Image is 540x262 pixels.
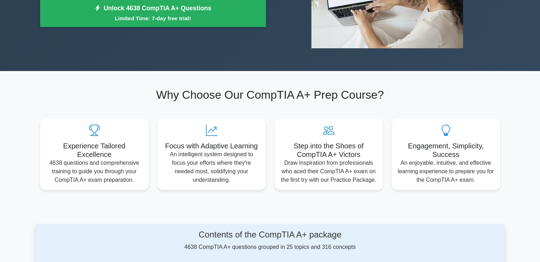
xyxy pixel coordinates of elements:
p: 4638 questions and comprehensive training to guide you through your CompTIA A+ exam preparation. [46,159,143,184]
p: Draw inspiration from professionals who aced their CompTIA A+ exam on the first try with our Prac... [280,159,377,184]
div: 4638 CompTIA A+ questions grouped in 25 topics and 316 concepts [103,230,437,251]
h4: Contents of the CompTIA A+ package [103,230,437,240]
h5: Step into the Shoes of CompTIA A+ Victors [280,142,377,159]
h2: Why Choose Our CompTIA A+ Prep Course? [40,88,500,102]
h5: Engagement, Simplicity, Success [397,142,495,159]
h5: Focus with Adaptive Learning [163,142,260,150]
p: An intelligent system designed to focus your efforts where they're needed most, solidifying your ... [163,150,260,184]
h5: Experience Tailored Excellence [46,142,143,159]
p: An enjoyable, intuitive, and effective learning experience to prepare you for the CompTIA A+ exam. [397,159,495,184]
small: Limited Time: 7-day free trial! [49,14,257,22]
